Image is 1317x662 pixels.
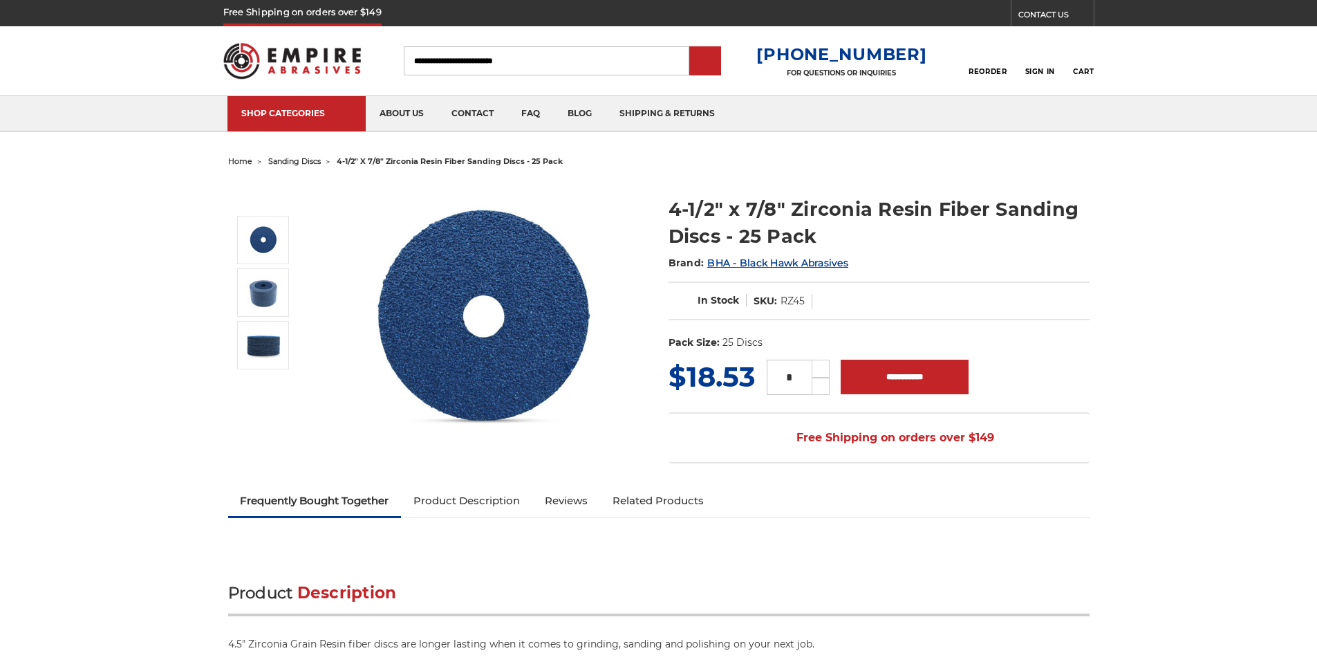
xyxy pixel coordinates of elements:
span: Sign In [1025,67,1055,76]
div: SHOP CATEGORIES [241,108,352,118]
input: Submit [691,48,719,75]
dd: RZ45 [781,294,805,309]
span: 4-1/2" x 7/8" zirconia resin fiber sanding discs - 25 pack [337,156,563,166]
dt: SKU: [754,294,777,309]
a: Product Description [401,486,532,516]
h1: 4-1/2" x 7/8" Zirconia Resin Fiber Sanding Discs - 25 Pack [669,196,1090,250]
a: Reviews [532,486,600,516]
span: Reorder [969,67,1007,76]
span: Brand: [669,257,704,269]
span: $18.53 [669,360,756,394]
a: shipping & returns [606,96,729,131]
p: 4.5" Zirconia Grain Resin fiber discs are longer lasting when it comes to grinding, sanding and p... [228,637,1090,652]
img: 4-1/2" zirc resin fiber disc [246,223,281,257]
a: Cart [1073,46,1094,76]
a: about us [366,96,438,131]
a: BHA - Black Hawk Abrasives [707,257,848,269]
img: Empire Abrasives [223,34,362,88]
span: In Stock [698,294,739,306]
a: home [228,156,252,166]
span: Description [297,583,397,603]
span: Product [228,583,293,603]
img: 4.5" zirconia resin fiber discs [246,328,281,362]
span: Cart [1073,67,1094,76]
a: sanding discs [268,156,321,166]
a: faq [507,96,554,131]
p: FOR QUESTIONS OR INQUIRIES [756,68,926,77]
a: CONTACT US [1018,7,1094,26]
img: 4-1/2" zirc resin fiber disc [346,181,623,457]
dt: Pack Size: [669,335,720,350]
a: Reorder [969,46,1007,75]
a: contact [438,96,507,131]
a: Frequently Bought Together [228,486,402,516]
a: blog [554,96,606,131]
span: Free Shipping on orders over $149 [763,424,994,452]
a: [PHONE_NUMBER] [756,44,926,64]
img: 4.5 inch zirconia resin fiber discs [246,275,281,310]
dd: 25 Discs [722,335,763,350]
a: Related Products [600,486,716,516]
